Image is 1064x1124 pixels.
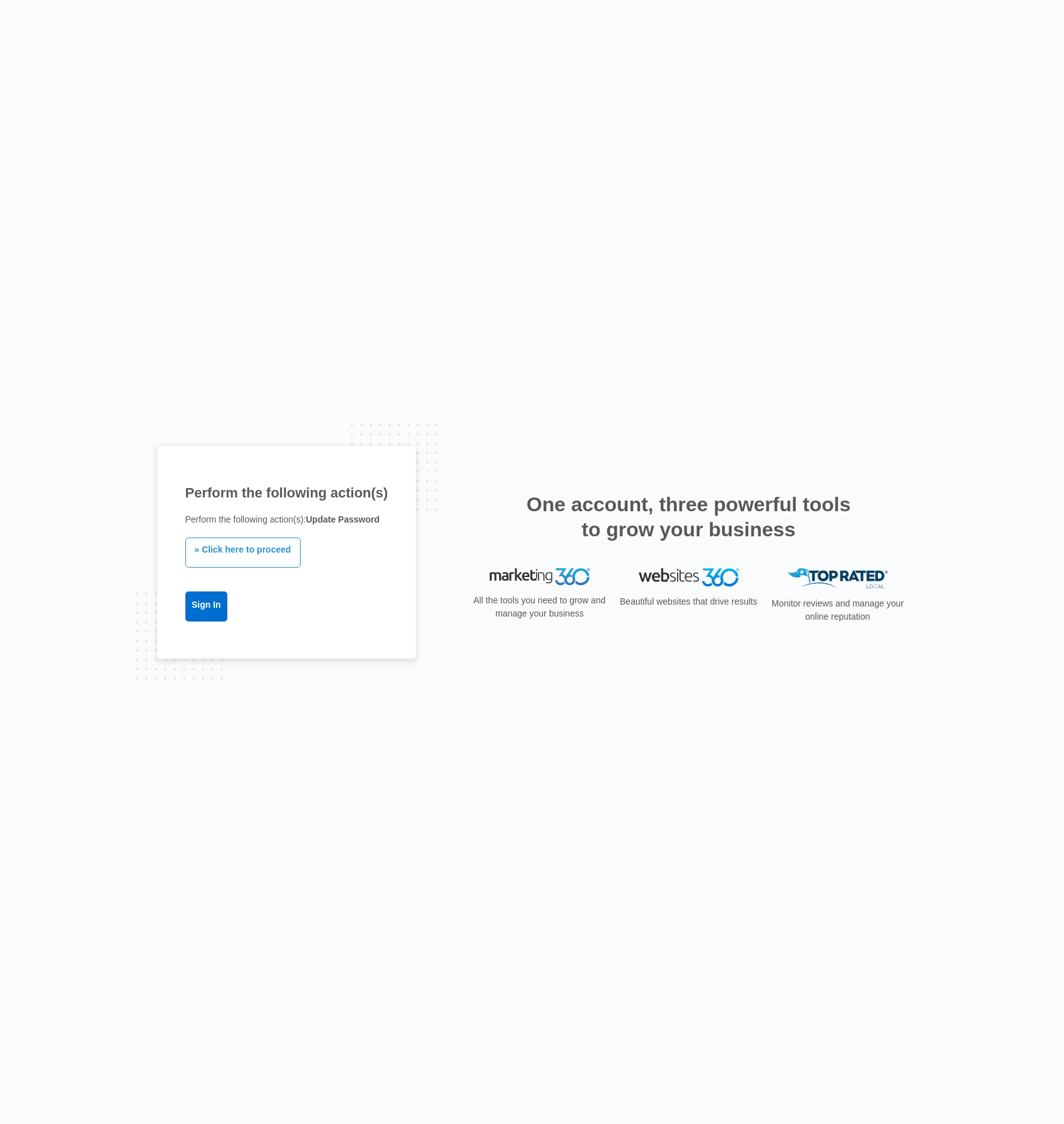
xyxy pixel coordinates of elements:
p: Perform the following action(s): [185,513,388,526]
img: Top Rated Local [788,568,888,589]
p: Monitor reviews and manage your online reputation [768,597,908,623]
img: Marketing 360 [490,568,590,586]
a: Sign In [185,591,228,622]
h2: One account, three powerful tools to grow your business [523,492,855,542]
p: All the tools you need to grow and manage your business [470,594,610,620]
p: Beautiful websites that drive results [619,595,759,608]
b: Update Password [306,514,379,524]
h1: Perform the following action(s) [185,482,388,503]
img: Websites 360 [639,568,739,586]
a: » Click here to proceed [185,538,301,568]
